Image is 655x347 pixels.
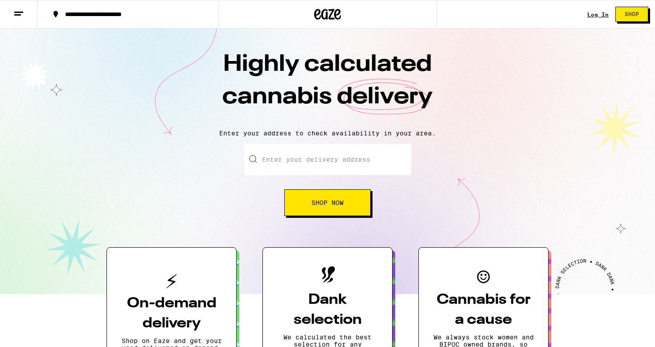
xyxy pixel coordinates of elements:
span: Shop [625,12,639,17]
button: Shop Now [284,189,371,216]
div: Log In [587,12,609,17]
h3: Cannabis for a cause [433,290,534,330]
h3: On-demand delivery [121,294,222,334]
span: Shop Now [311,200,344,206]
h3: Dank selection [277,290,378,330]
button: Shop [615,7,648,22]
p: Enter your address to check availability in your area. [9,130,646,137]
h1: Highly calculated cannabis delivery [172,49,483,122]
input: Enter your delivery address [244,144,411,175]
